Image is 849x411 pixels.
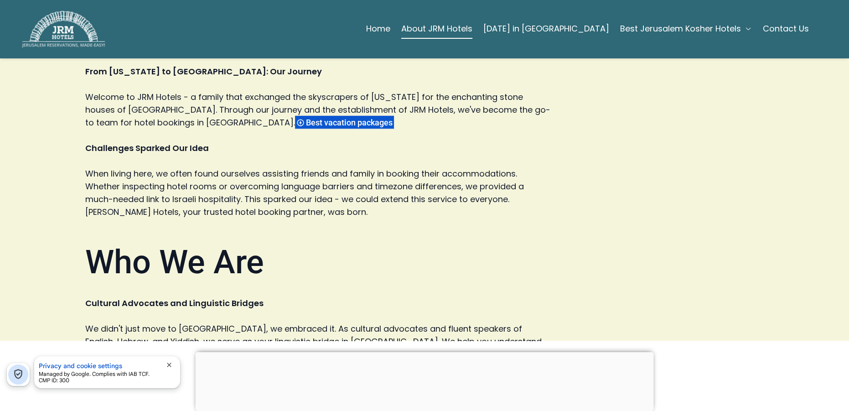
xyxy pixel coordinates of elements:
[85,297,264,309] strong: Cultural Advocates and Linguistic Bridges
[85,142,209,154] strong: Challenges Sparked Our Idea
[401,20,472,38] a: About JRM Hotels
[85,91,552,129] p: Welcome to JRM Hotels - a family that exchanged the skyscrapers of [US_STATE] for the enchanting ...
[196,352,654,409] iframe: Advertisement
[366,20,390,38] a: Home
[85,231,552,284] h1: Who We Are
[763,20,809,38] a: Contact Us
[22,11,105,47] img: JRM Hotels
[483,20,609,38] a: [DATE] in [GEOGRAPHIC_DATA]
[620,20,752,38] button: Best Jerusalem Kosher Hotels
[85,66,322,77] strong: From [US_STATE] to [GEOGRAPHIC_DATA]: Our Journey
[85,167,552,219] p: When living here, we often found ourselves assisting friends and family in booking their accommod...
[85,323,552,361] p: We didn't just move to [GEOGRAPHIC_DATA], we embraced it. As cultural advocates and fluent speake...
[620,22,741,35] span: Best Jerusalem Kosher Hotels
[295,115,394,129] div: Best vacation packages
[306,118,395,127] span: Best vacation packages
